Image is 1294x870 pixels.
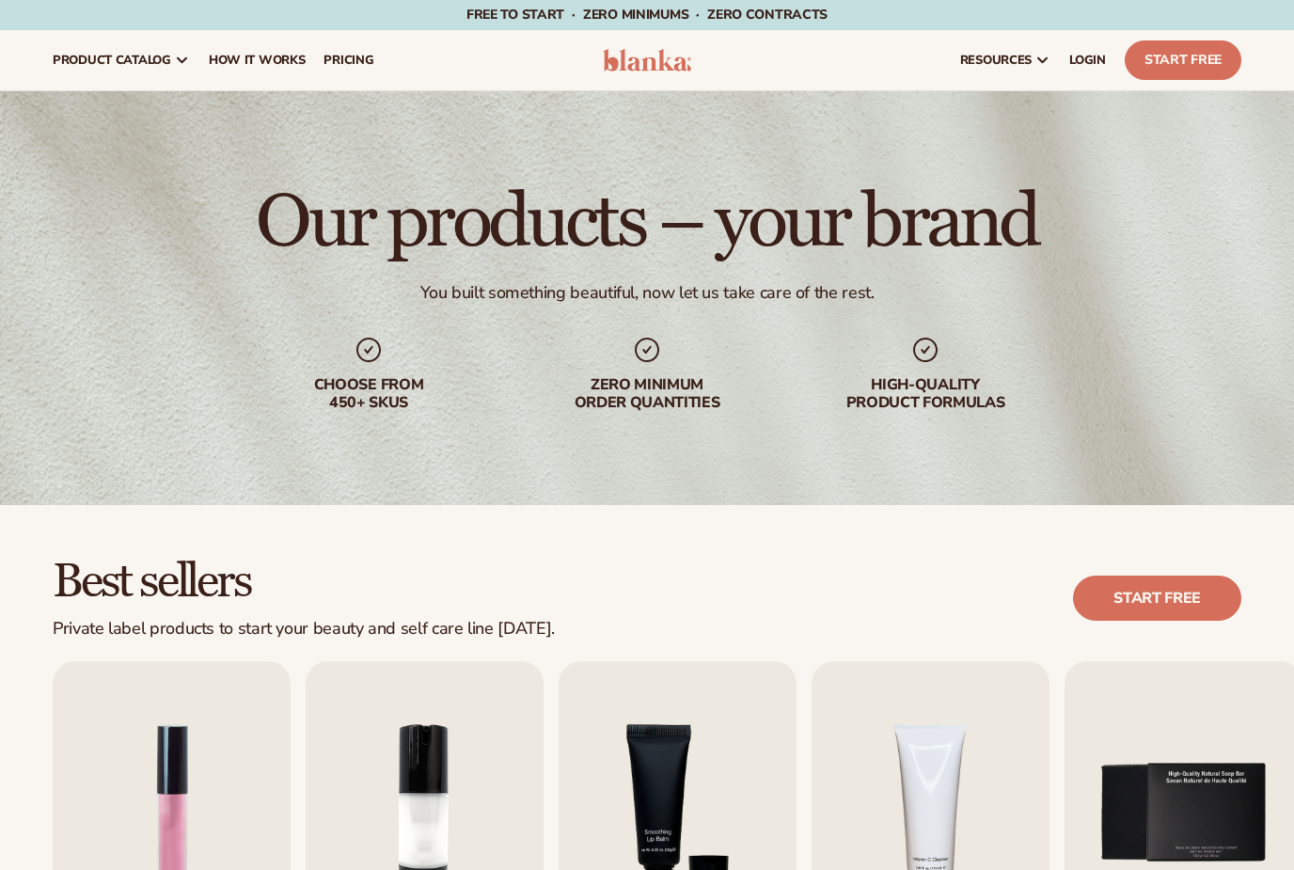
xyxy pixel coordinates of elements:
span: How It Works [209,53,306,68]
span: resources [960,53,1032,68]
a: resources [951,30,1060,90]
a: How It Works [199,30,315,90]
span: Free to start · ZERO minimums · ZERO contracts [466,6,828,24]
div: Choose from 450+ Skus [248,376,489,412]
div: You built something beautiful, now let us take care of the rest. [420,282,875,304]
div: Zero minimum order quantities [527,376,767,412]
a: LOGIN [1060,30,1115,90]
span: product catalog [53,53,171,68]
a: pricing [314,30,383,90]
img: logo [603,49,691,71]
a: Start Free [1125,40,1241,80]
a: Start free [1073,576,1241,621]
a: product catalog [43,30,199,90]
h2: Best sellers [53,558,555,608]
span: LOGIN [1069,53,1106,68]
div: High-quality product formulas [805,376,1046,412]
span: pricing [323,53,373,68]
div: Private label products to start your beauty and self care line [DATE]. [53,619,555,640]
h1: Our products – your brand [256,184,1037,260]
